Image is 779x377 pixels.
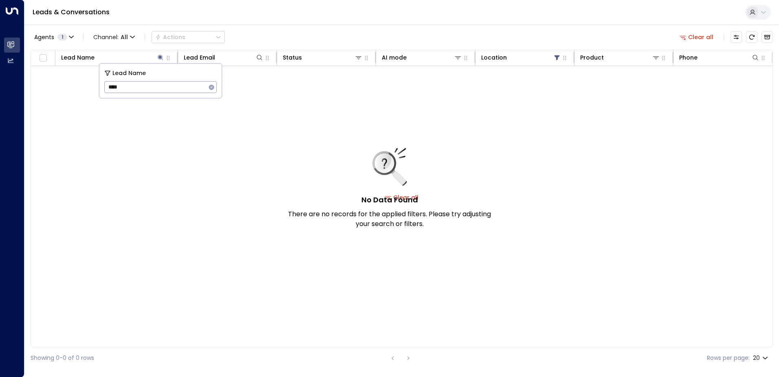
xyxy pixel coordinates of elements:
[288,209,491,229] p: There are no records for the applied filters. Please try adjusting your search or filters.
[152,31,225,43] div: Button group with a nested menu
[121,34,128,40] span: All
[33,7,110,17] a: Leads & Conversations
[184,53,264,62] div: Lead Email
[283,53,302,62] div: Status
[112,69,146,78] span: Lead Name
[679,53,698,62] div: Phone
[382,53,407,62] div: AI mode
[31,354,94,362] div: Showing 0-0 of 0 rows
[580,53,660,62] div: Product
[38,53,48,63] span: Toggle select all
[90,31,138,43] button: Channel:All
[57,34,67,40] span: 1
[382,53,462,62] div: AI mode
[746,31,757,43] span: Refresh
[707,354,750,362] label: Rows per page:
[61,53,95,62] div: Lead Name
[753,352,770,364] div: 20
[152,31,225,43] button: Actions
[761,31,773,43] button: Archived Leads
[61,53,165,62] div: Lead Name
[31,31,77,43] button: Agents1
[679,53,759,62] div: Phone
[90,31,138,43] span: Channel:
[361,194,418,205] h5: No Data Found
[481,53,507,62] div: Location
[580,53,604,62] div: Product
[731,31,742,43] button: Customize
[155,33,185,41] div: Actions
[387,353,414,363] nav: pagination navigation
[184,53,215,62] div: Lead Email
[34,34,54,40] span: Agents
[481,53,561,62] div: Location
[283,53,363,62] div: Status
[676,31,717,43] button: Clear all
